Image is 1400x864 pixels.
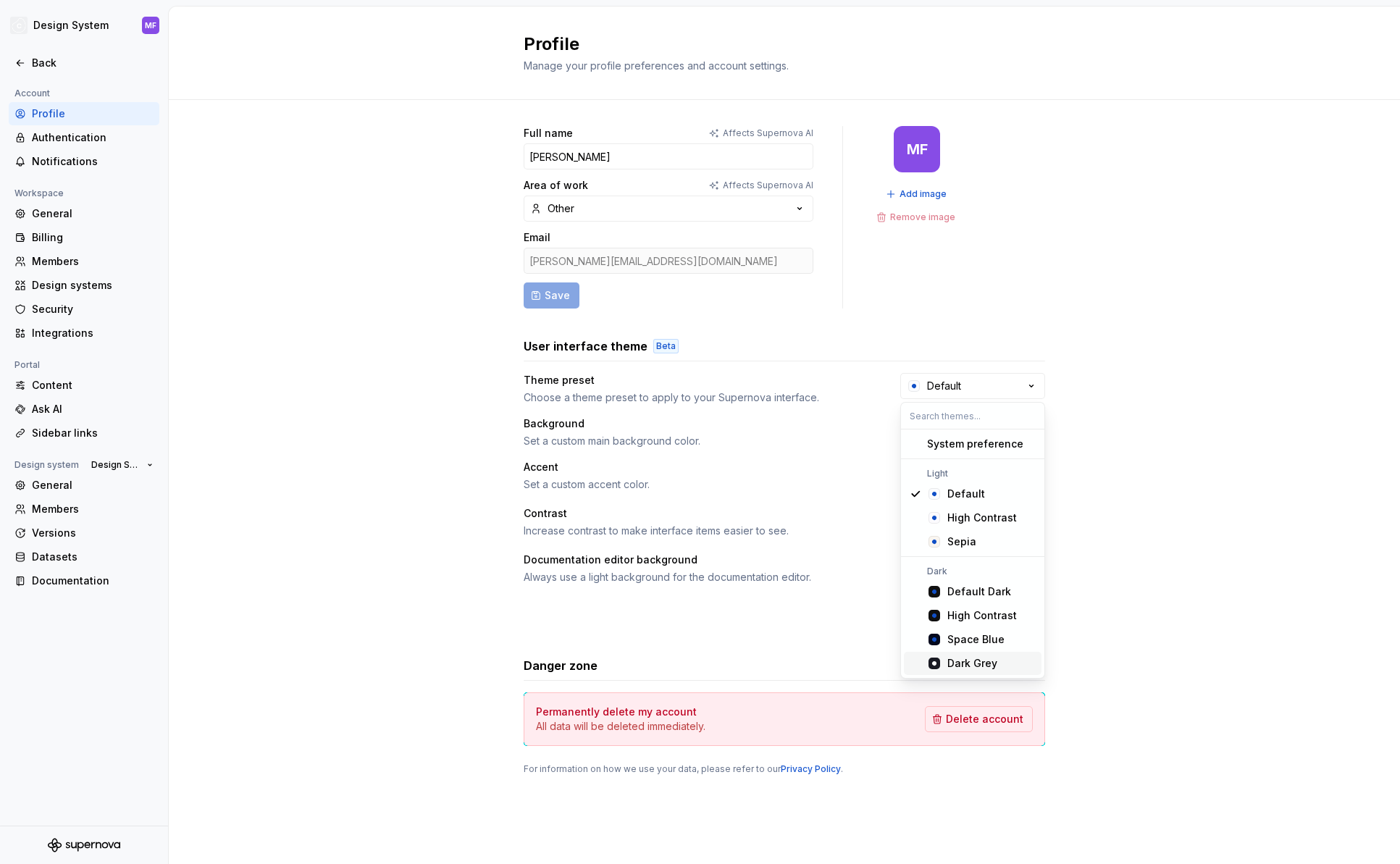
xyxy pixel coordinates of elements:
div: Integrations [32,326,154,340]
div: High Contrast [947,608,1017,623]
a: Notifications [9,150,159,173]
div: Set a custom main background color. [524,434,874,448]
div: Portal [9,356,46,374]
a: Back [9,51,159,75]
span: Design System [91,459,141,471]
a: Billing [9,226,159,249]
div: General [32,478,154,492]
div: Design system [9,456,85,474]
div: Dark Grey [947,656,997,671]
button: Default [900,373,1045,399]
div: MF [907,143,928,155]
div: Account [9,85,56,102]
div: Choose a theme preset to apply to your Supernova interface. [524,390,874,405]
div: System preference [927,437,1023,451]
div: Documentation editor background [524,553,981,567]
div: Notifications [32,154,154,169]
label: Full name [524,126,573,140]
div: Background [524,416,874,431]
div: Members [32,254,154,269]
button: Design SystemMF [3,9,165,41]
a: Profile [9,102,159,125]
button: Add image [881,184,953,204]
a: Content [9,374,159,397]
div: General [32,206,154,221]
div: Documentation [32,574,154,588]
p: Affects Supernova AI [723,127,813,139]
div: Profile [32,106,154,121]
a: Design systems [9,274,159,297]
div: Theme preset [524,373,874,387]
div: Ask AI [32,402,154,416]
label: Area of work [524,178,588,193]
div: Other [548,201,574,216]
div: Accent [524,460,874,474]
h2: Profile [524,33,1028,56]
div: High Contrast [947,511,1017,525]
a: General [9,202,159,225]
img: f5634f2a-3c0d-4c0b-9dc3-3862a3e014c7.png [10,17,28,34]
span: Delete account [946,712,1023,726]
p: All data will be deleted immediately. [536,719,705,734]
h3: Danger zone [524,657,598,674]
p: Affects Supernova AI [723,180,813,191]
div: Sepia [947,534,976,549]
a: Members [9,498,159,521]
div: Set a custom accent color. [524,477,874,492]
div: Datasets [32,550,154,564]
input: Search themes... [901,403,1044,429]
h4: Permanently delete my account [536,705,697,719]
div: Beta [653,339,679,353]
div: Default [927,379,961,393]
div: Sidebar links [32,426,154,440]
label: Email [524,230,550,245]
a: Sidebar links [9,421,159,445]
span: Manage your profile preferences and account settings. [524,59,789,72]
a: Security [9,298,159,321]
div: Light [904,468,1041,479]
span: Add image [900,188,947,200]
svg: Supernova Logo [48,838,120,852]
a: Authentication [9,126,159,149]
div: Always use a light background for the documentation editor. [524,570,981,584]
div: Default [947,487,985,501]
div: Versions [32,526,154,540]
div: MF [145,20,156,31]
div: Default Dark [947,584,1011,599]
div: Increase contrast to make interface items easier to see. [524,524,874,538]
a: Datasets [9,545,159,569]
a: General [9,474,159,497]
a: Privacy Policy [781,763,841,774]
div: Back [32,56,154,70]
div: Content [32,378,154,393]
a: Ask AI [9,398,159,421]
a: Members [9,250,159,273]
button: Delete account [925,706,1033,732]
div: Members [32,502,154,516]
div: Workspace [9,185,70,202]
div: Search themes... [901,429,1044,678]
a: Integrations [9,322,159,345]
a: Versions [9,521,159,545]
div: Contrast [524,506,874,521]
div: Design systems [32,278,154,293]
div: Security [32,302,154,316]
div: For information on how we use your data, please refer to our . [524,763,1045,775]
div: Authentication [32,130,154,145]
div: Billing [32,230,154,245]
a: Documentation [9,569,159,592]
div: Design System [33,18,109,33]
div: Dark [904,566,1041,577]
h3: User interface theme [524,337,647,355]
div: Space Blue [947,632,1005,647]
